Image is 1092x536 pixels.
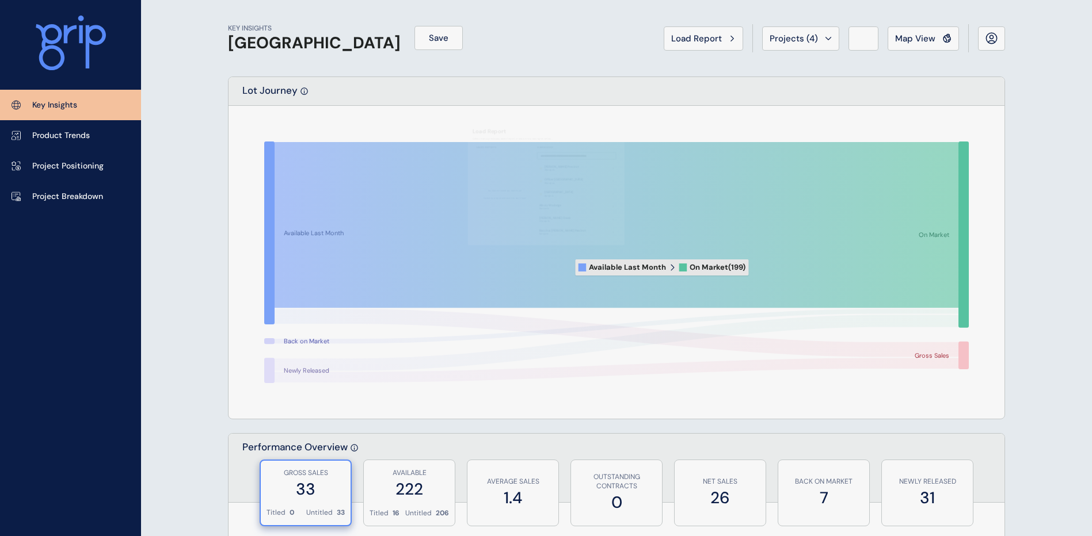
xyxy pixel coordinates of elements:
p: Lot Journey [242,84,298,105]
label: 26 [680,487,760,509]
p: Key Insights [32,99,77,111]
p: GROSS SALES [267,468,345,478]
p: BACK ON MARKET [784,477,863,487]
span: Load Report [671,33,722,44]
p: OUTSTANDING CONTRACTS [577,472,656,492]
label: 1.4 [473,487,553,509]
p: Performance Overview [242,441,348,502]
p: Titled [370,508,389,518]
span: Save [429,32,448,44]
p: NEWLY RELEASED [888,477,967,487]
button: Map View [888,26,959,51]
p: 16 [393,508,399,518]
p: KEY INSIGHTS [228,24,401,33]
span: Map View [895,33,935,44]
label: 7 [784,487,863,509]
span: Projects ( 4 ) [770,33,818,44]
h1: [GEOGRAPHIC_DATA] [228,33,401,53]
label: 31 [888,487,967,509]
button: Projects (4) [762,26,839,51]
button: Load Report [664,26,743,51]
p: Titled [267,508,286,518]
p: Untitled [405,508,432,518]
label: 0 [577,491,656,514]
p: Project Breakdown [32,191,103,202]
p: AVAILABLE [370,468,449,478]
p: Project Positioning [32,160,104,172]
p: Product Trends [32,130,90,141]
p: 0 [290,508,294,518]
p: AVERAGE SALES [473,477,553,487]
button: Save [414,26,463,50]
label: 222 [370,478,449,500]
p: 33 [337,508,345,518]
label: 33 [267,478,345,500]
p: Untitled [306,508,333,518]
p: 206 [436,508,449,518]
p: NET SALES [680,477,760,487]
